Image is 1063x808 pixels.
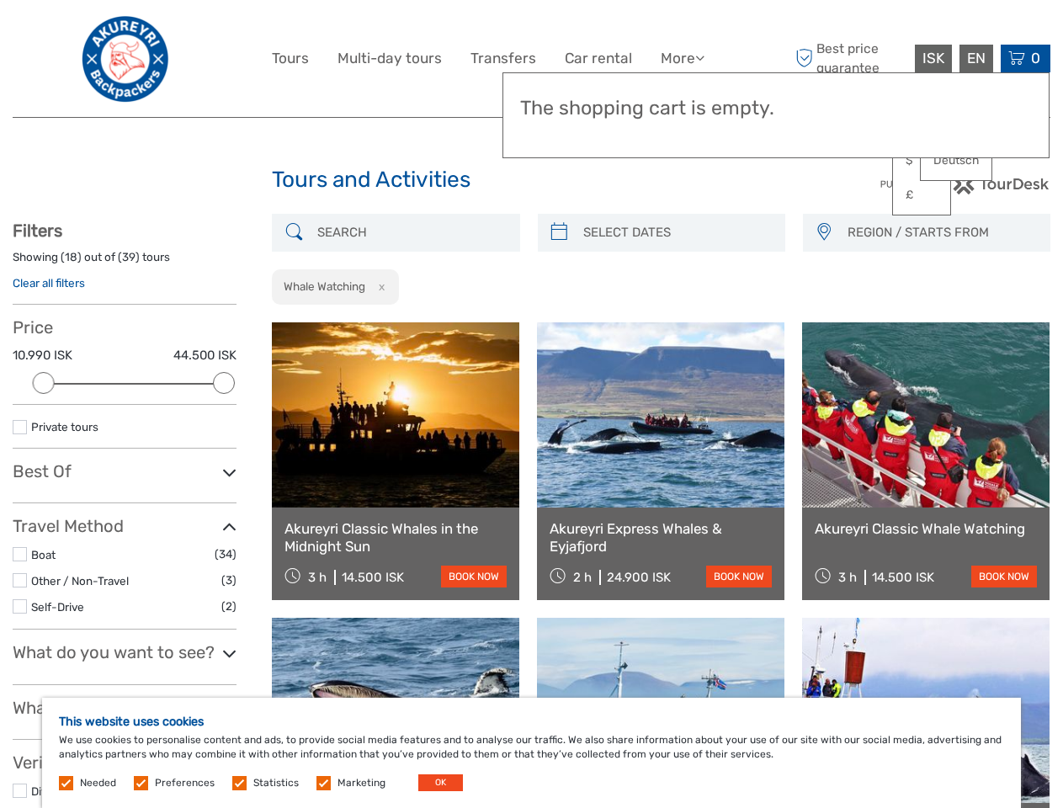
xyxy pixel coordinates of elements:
[31,600,84,614] a: Self-Drive
[59,715,1004,729] h5: This website uses cookies
[42,698,1021,808] div: We use cookies to personalise content and ads, to provide social media features and to analyse ou...
[13,752,237,773] h3: Verified Operators
[80,776,116,790] label: Needed
[921,146,991,176] a: Deutsch
[31,574,129,587] a: Other / Non-Travel
[13,276,85,290] a: Clear all filters
[272,46,309,71] a: Tours
[706,566,772,587] a: book now
[922,50,944,66] span: ISK
[418,774,463,791] button: OK
[31,548,56,561] a: Boat
[872,570,934,585] div: 14.500 ISK
[565,46,632,71] a: Car rental
[284,279,365,293] h2: Whale Watching
[122,249,136,265] label: 39
[13,249,237,275] div: Showing ( ) out of ( ) tours
[253,776,299,790] label: Statistics
[13,347,72,364] label: 10.990 ISK
[13,461,237,481] h3: Best Of
[840,219,1042,247] button: REGION / STARTS FROM
[308,570,327,585] span: 3 h
[31,784,118,798] a: Dive by Icelandia
[368,278,391,295] button: x
[13,317,237,338] h3: Price
[13,221,62,241] strong: Filters
[880,173,1050,194] img: PurchaseViaTourDesk.png
[155,776,215,790] label: Preferences
[13,516,237,536] h3: Travel Method
[13,642,237,662] h3: What do you want to see?
[338,46,442,71] a: Multi-day tours
[215,545,237,564] span: (34)
[311,218,511,247] input: SEARCH
[971,566,1037,587] a: book now
[470,46,536,71] a: Transfers
[31,420,98,433] a: Private tours
[815,520,1037,537] a: Akureyri Classic Whale Watching
[173,347,237,364] label: 44.500 ISK
[893,146,950,176] a: $
[284,520,507,555] a: Akureyri Classic Whales in the Midnight Sun
[342,570,404,585] div: 14.500 ISK
[838,570,857,585] span: 3 h
[221,597,237,616] span: (2)
[791,40,911,77] span: Best price guarantee
[573,570,592,585] span: 2 h
[607,570,671,585] div: 24.900 ISK
[577,218,777,247] input: SELECT DATES
[661,46,704,71] a: More
[338,776,385,790] label: Marketing
[78,13,172,104] img: Akureyri Backpackers TourDesk
[221,571,237,590] span: (3)
[441,566,507,587] a: book now
[893,180,950,210] a: £
[959,45,993,72] div: EN
[550,520,772,555] a: Akureyri Express Whales & Eyjafjord
[1028,50,1043,66] span: 0
[65,249,77,265] label: 18
[13,698,237,718] h3: What do you want to do?
[272,167,791,194] h1: Tours and Activities
[520,97,1032,120] h3: The shopping cart is empty.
